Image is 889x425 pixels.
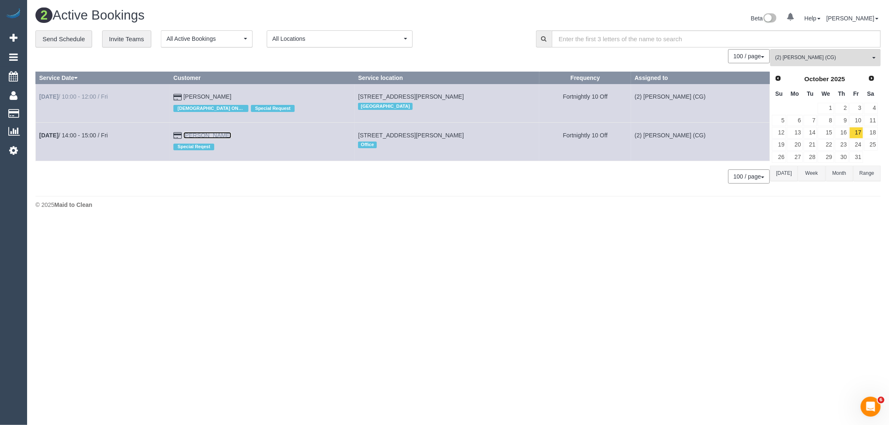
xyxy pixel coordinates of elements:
[166,35,242,43] span: All Active Bookings
[729,169,770,184] nav: Pagination navigation
[770,49,881,66] button: (2) [PERSON_NAME] (CG)
[355,72,539,84] th: Service location
[772,127,786,138] a: 12
[355,122,539,161] td: Service location
[35,201,881,209] div: © 2025
[161,30,253,47] button: All Active Bookings
[853,90,859,97] span: Friday
[804,15,821,22] a: Help
[35,8,452,22] h1: Active Bookings
[804,115,817,126] a: 7
[173,133,182,139] i: Credit Card Payment
[849,139,863,151] a: 24
[849,152,863,163] a: 31
[818,139,834,151] a: 22
[539,72,631,84] th: Frequency
[272,35,402,43] span: All Locations
[358,142,376,148] span: Office
[631,84,769,122] td: Assigned to
[729,49,770,63] nav: Pagination navigation
[849,103,863,114] a: 3
[35,7,53,23] span: 2
[798,166,825,181] button: Week
[807,90,814,97] span: Tuesday
[36,122,170,161] td: Schedule date
[36,84,170,122] td: Schedule date
[849,115,863,126] a: 10
[173,94,182,100] i: Credit Card Payment
[838,90,845,97] span: Thursday
[835,139,849,151] a: 23
[102,30,151,48] a: Invite Teams
[791,90,799,97] span: Monday
[5,8,22,20] img: Automaid Logo
[831,75,845,82] span: 2025
[170,122,355,161] td: Customer
[775,90,783,97] span: Sunday
[818,115,834,126] a: 8
[267,30,413,47] button: All Locations
[787,115,802,126] a: 6
[170,84,355,122] td: Customer
[631,122,769,161] td: Assigned to
[775,75,781,82] span: Prev
[39,132,58,139] b: [DATE]
[864,115,878,126] a: 11
[772,152,786,163] a: 26
[826,15,879,22] a: [PERSON_NAME]
[835,152,849,163] a: 30
[804,152,817,163] a: 28
[849,127,863,138] a: 17
[826,166,853,181] button: Month
[835,115,849,126] a: 9
[866,73,877,85] a: Next
[358,101,536,112] div: Location
[787,152,802,163] a: 27
[853,166,881,181] button: Range
[251,105,295,112] span: Special Request
[751,15,777,22] a: Beta
[835,127,849,138] a: 16
[358,93,464,100] span: [STREET_ADDRESS][PERSON_NAME]
[36,72,170,84] th: Service Date
[864,127,878,138] a: 18
[728,169,770,184] button: 100 / page
[770,166,798,181] button: [DATE]
[868,75,875,82] span: Next
[183,132,231,139] a: [PERSON_NAME]
[818,127,834,138] a: 15
[358,103,413,109] span: [GEOGRAPHIC_DATA]
[358,139,536,150] div: Location
[552,30,881,47] input: Enter the first 3 letters of the name to search
[39,93,58,100] b: [DATE]
[763,13,776,24] img: New interface
[864,139,878,151] a: 25
[358,132,464,139] span: [STREET_ADDRESS][PERSON_NAME]
[772,115,786,126] a: 5
[821,90,830,97] span: Wednesday
[787,127,802,138] a: 13
[35,30,92,48] a: Send Schedule
[183,93,231,100] a: [PERSON_NAME]
[728,49,770,63] button: 100 / page
[39,93,108,100] a: [DATE]/ 10:00 - 12:00 / Fri
[539,122,631,161] td: Frequency
[835,103,849,114] a: 2
[631,72,769,84] th: Assigned to
[770,49,881,62] ol: All Teams
[861,397,881,417] iframe: Intercom live chat
[54,201,92,208] strong: Maid to Clean
[539,84,631,122] td: Frequency
[170,72,355,84] th: Customer
[173,105,248,112] span: [DEMOGRAPHIC_DATA] ONLY CLEANER
[818,103,834,114] a: 1
[818,152,834,163] a: 29
[804,139,817,151] a: 21
[775,54,870,61] span: (2) [PERSON_NAME] (CG)
[864,103,878,114] a: 4
[804,75,829,82] span: October
[355,84,539,122] td: Service location
[787,139,802,151] a: 20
